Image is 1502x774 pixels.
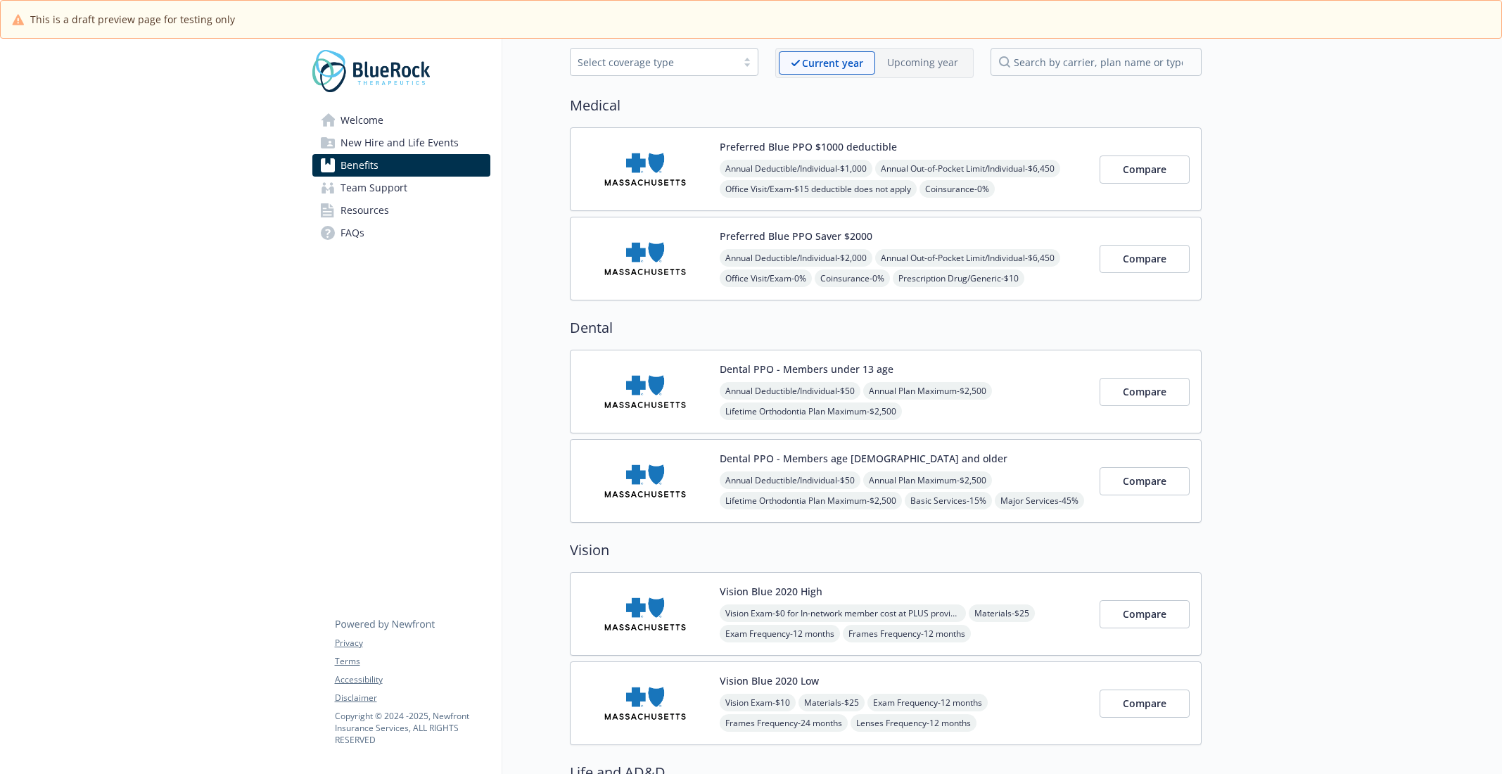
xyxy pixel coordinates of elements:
input: search by carrier, plan name or type [991,48,1202,76]
a: Disclaimer [335,692,490,704]
span: Compare [1123,474,1166,488]
a: FAQs [312,222,490,244]
button: Vision Blue 2020 Low [720,673,819,688]
span: Resources [341,199,389,222]
span: Basic Services - 15% [905,492,992,509]
span: Annual Deductible/Individual - $1,000 [720,160,872,177]
button: Compare [1100,378,1190,406]
span: Compare [1123,163,1166,176]
span: Annual Plan Maximum - $2,500 [863,382,992,400]
button: Compare [1100,245,1190,273]
img: Blue Cross and Blue Shield of Massachusetts, Inc. carrier logo [582,362,708,421]
img: Blue Cross and Blue Shield of Massachusetts, Inc. carrier logo [582,451,708,511]
span: Coinsurance - 0% [815,269,890,287]
img: Blue Cross and Blue Shield of Massachusetts, Inc. carrier logo [582,673,708,733]
span: Welcome [341,109,383,132]
span: Compare [1123,697,1166,710]
span: New Hire and Life Events [341,132,459,154]
span: Office Visit/Exam - 0% [720,269,812,287]
button: Dental PPO - Members age [DEMOGRAPHIC_DATA] and older [720,451,1007,466]
span: Lifetime Orthodontia Plan Maximum - $2,500 [720,492,902,509]
a: Accessibility [335,673,490,686]
span: Materials - $25 [969,604,1035,622]
span: Annual Out-of-Pocket Limit/Individual - $6,450 [875,249,1060,267]
span: Office Visit/Exam - $15 deductible does not apply [720,180,917,198]
span: Benefits [341,154,378,177]
span: Exam Frequency - 12 months [720,625,840,642]
button: Vision Blue 2020 High [720,584,822,599]
span: Annual Deductible/Individual - $2,000 [720,249,872,267]
span: Coinsurance - 0% [919,180,995,198]
a: Welcome [312,109,490,132]
span: Annual Out-of-Pocket Limit/Individual - $6,450 [875,160,1060,177]
button: Compare [1100,690,1190,718]
button: Dental PPO - Members under 13 age [720,362,893,376]
span: Compare [1123,607,1166,621]
span: Frames Frequency - 24 months [720,714,848,732]
button: Compare [1100,600,1190,628]
span: Exam Frequency - 12 months [867,694,988,711]
span: FAQs [341,222,364,244]
a: New Hire and Life Events [312,132,490,154]
span: Annual Deductible/Individual - $50 [720,471,860,489]
span: Upcoming year [875,51,970,75]
button: Compare [1100,156,1190,184]
a: Benefits [312,154,490,177]
span: Lenses Frequency - 12 months [851,714,976,732]
a: Team Support [312,177,490,199]
span: Major Services - 45% [995,492,1084,509]
p: Copyright © 2024 - 2025 , Newfront Insurance Services, ALL RIGHTS RESERVED [335,710,490,746]
h2: Dental [570,317,1202,338]
span: This is a draft preview page for testing only [30,12,235,27]
a: Terms [335,655,490,668]
img: Blue Cross and Blue Shield of Massachusetts, Inc. carrier logo [582,584,708,644]
h2: Medical [570,95,1202,116]
span: Team Support [341,177,407,199]
span: Frames Frequency - 12 months [843,625,971,642]
span: Annual Deductible/Individual - $50 [720,382,860,400]
button: Compare [1100,467,1190,495]
span: Materials - $25 [798,694,865,711]
span: Vision Exam - $0 for In-network member cost at PLUS providers; In-network member cost: $10 [720,604,966,622]
img: Blue Cross and Blue Shield of Massachusetts, Inc. carrier logo [582,229,708,288]
img: Blue Cross and Blue Shield of Massachusetts, Inc. carrier logo [582,139,708,199]
span: Compare [1123,385,1166,398]
div: Select coverage type [578,55,730,70]
span: Vision Exam - $10 [720,694,796,711]
a: Resources [312,199,490,222]
button: Preferred Blue PPO $1000 deductible [720,139,897,154]
button: Preferred Blue PPO Saver $2000 [720,229,872,243]
p: Current year [802,56,863,70]
span: Annual Plan Maximum - $2,500 [863,471,992,489]
span: Compare [1123,252,1166,265]
span: Lifetime Orthodontia Plan Maximum - $2,500 [720,402,902,420]
h2: Vision [570,540,1202,561]
a: Privacy [335,637,490,649]
span: Prescription Drug/Generic - $10 [893,269,1024,287]
p: Upcoming year [887,55,958,70]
